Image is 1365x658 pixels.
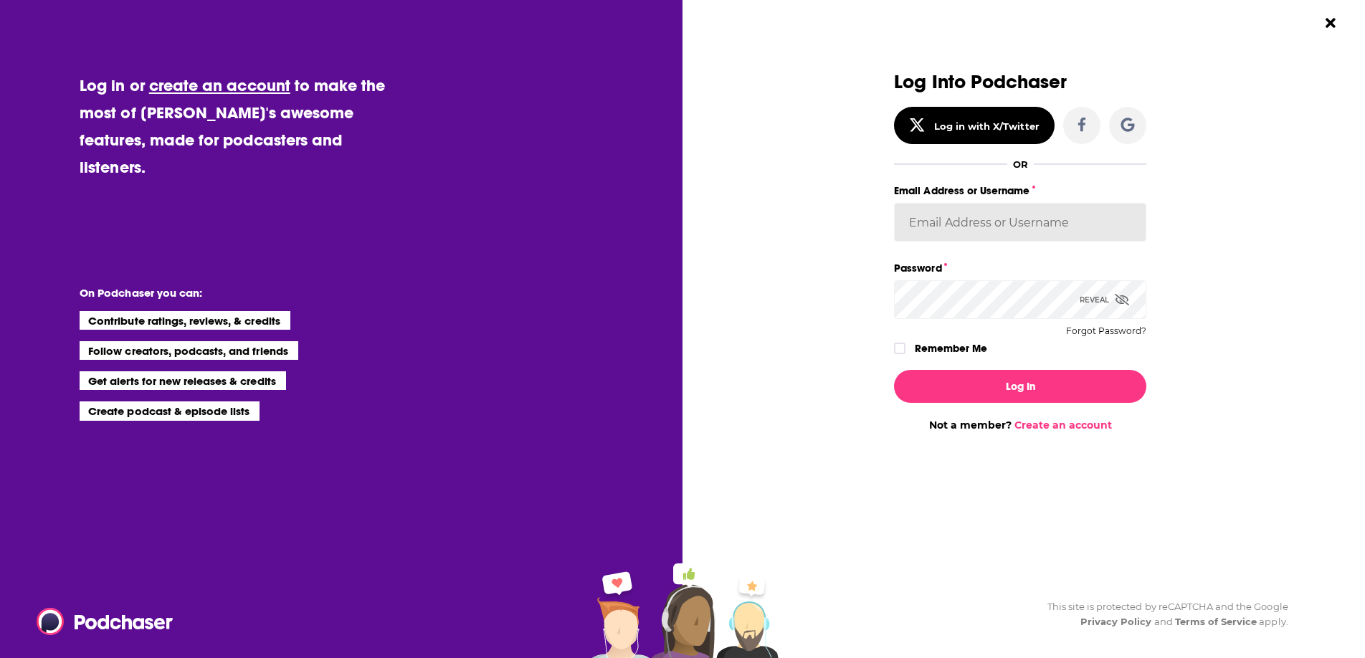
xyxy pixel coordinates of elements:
[37,608,163,635] a: Podchaser - Follow, Share and Rate Podcasts
[1036,599,1288,629] div: This site is protected by reCAPTCHA and the Google and apply.
[1014,419,1112,431] a: Create an account
[894,181,1146,200] label: Email Address or Username
[1080,616,1152,627] a: Privacy Policy
[894,203,1146,242] input: Email Address or Username
[1175,616,1257,627] a: Terms of Service
[894,259,1146,277] label: Password
[149,75,290,95] a: create an account
[80,401,260,420] li: Create podcast & episode lists
[80,371,285,390] li: Get alerts for new releases & credits
[894,370,1146,403] button: Log In
[1317,9,1344,37] button: Close Button
[1066,326,1146,336] button: Forgot Password?
[894,72,1146,92] h3: Log Into Podchaser
[915,339,987,358] label: Remember Me
[894,419,1146,431] div: Not a member?
[1080,280,1129,319] div: Reveal
[894,107,1055,144] button: Log in with X/Twitter
[80,286,366,300] li: On Podchaser you can:
[80,311,290,330] li: Contribute ratings, reviews, & credits
[934,120,1040,132] div: Log in with X/Twitter
[80,341,298,360] li: Follow creators, podcasts, and friends
[1013,158,1028,170] div: OR
[37,608,174,635] img: Podchaser - Follow, Share and Rate Podcasts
